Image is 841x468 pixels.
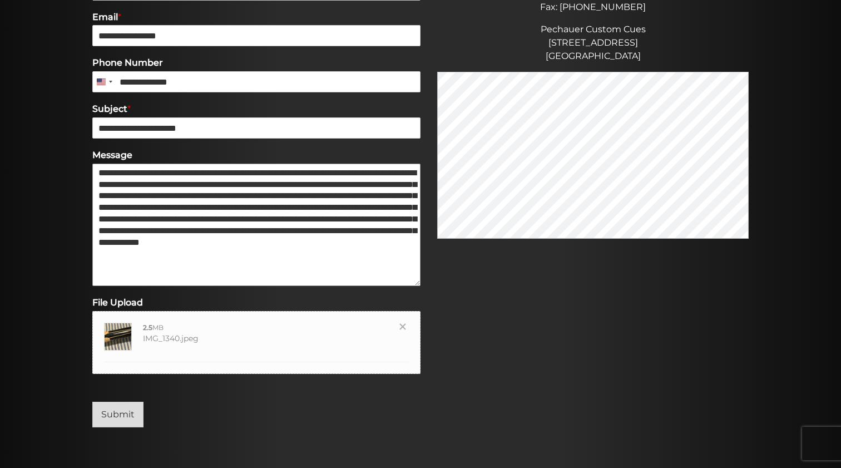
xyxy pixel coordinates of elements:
label: Subject [92,104,420,115]
label: File Upload [92,297,420,309]
label: Email [92,12,420,23]
button: Submit [92,402,144,427]
a: Remove file [398,323,409,334]
input: Phone Number [92,71,420,92]
span: IMG_1340.jpeg [143,333,199,343]
strong: 2.5 [143,323,152,332]
label: Message [92,150,420,161]
label: Phone Number [92,57,420,69]
img: IMG_1340.jpeg [105,323,132,351]
p: Pechauer Custom Cues [STREET_ADDRESS] [GEOGRAPHIC_DATA] [437,23,749,63]
span: MB [143,323,164,332]
button: Selected country [92,71,116,92]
